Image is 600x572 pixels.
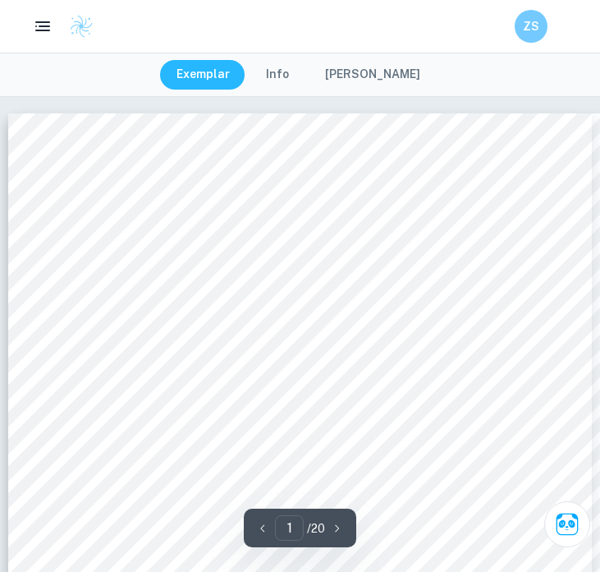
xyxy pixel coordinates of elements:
[250,60,305,90] button: Info
[69,14,94,39] img: Clastify logo
[307,519,325,537] p: / 20
[160,60,246,90] button: Exemplar
[522,17,541,35] h6: ZS
[309,60,437,90] button: [PERSON_NAME]
[544,501,590,547] button: Ask Clai
[515,10,547,43] button: ZS
[59,14,94,39] a: Clastify logo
